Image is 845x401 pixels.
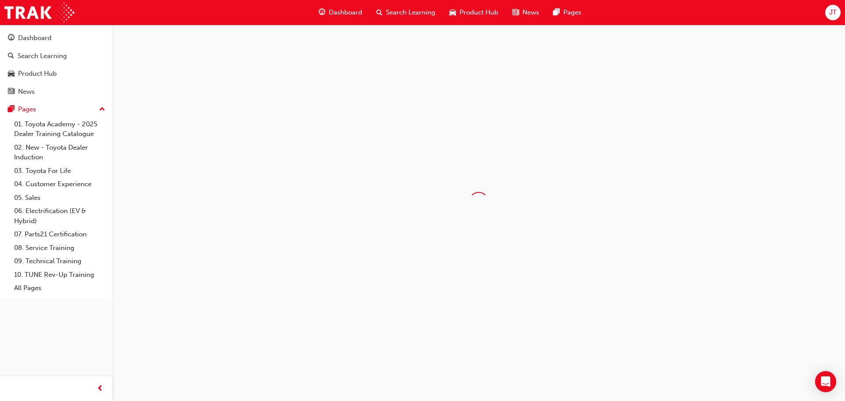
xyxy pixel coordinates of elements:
[8,88,15,96] span: news-icon
[8,52,14,60] span: search-icon
[8,106,15,114] span: pages-icon
[18,69,57,79] div: Product Hub
[329,7,362,18] span: Dashboard
[11,204,109,228] a: 06. Electrification (EV & Hybrid)
[825,5,841,20] button: JT
[4,28,109,101] button: DashboardSearch LearningProduct HubNews
[4,3,74,22] img: Trak
[4,101,109,118] button: Pages
[4,84,109,100] a: News
[11,268,109,282] a: 10. TUNE Rev-Up Training
[4,48,109,64] a: Search Learning
[11,164,109,178] a: 03. Toyota For Life
[8,34,15,42] span: guage-icon
[18,87,35,97] div: News
[546,4,588,22] a: pages-iconPages
[11,191,109,205] a: 05. Sales
[18,51,67,61] div: Search Learning
[815,371,836,392] div: Open Intercom Messenger
[11,254,109,268] a: 09. Technical Training
[11,177,109,191] a: 04. Customer Experience
[386,7,435,18] span: Search Learning
[11,141,109,164] a: 02. New - Toyota Dealer Induction
[18,33,51,43] div: Dashboard
[11,241,109,255] a: 08. Service Training
[376,7,382,18] span: search-icon
[505,4,546,22] a: news-iconNews
[563,7,581,18] span: Pages
[8,70,15,78] span: car-icon
[522,7,539,18] span: News
[18,104,36,114] div: Pages
[319,7,325,18] span: guage-icon
[829,7,837,18] span: JT
[11,228,109,241] a: 07. Parts21 Certification
[442,4,505,22] a: car-iconProduct Hub
[11,118,109,141] a: 01. Toyota Academy - 2025 Dealer Training Catalogue
[553,7,560,18] span: pages-icon
[312,4,369,22] a: guage-iconDashboard
[459,7,498,18] span: Product Hub
[369,4,442,22] a: search-iconSearch Learning
[97,383,103,394] span: prev-icon
[449,7,456,18] span: car-icon
[11,281,109,295] a: All Pages
[4,66,109,82] a: Product Hub
[512,7,519,18] span: news-icon
[4,30,109,46] a: Dashboard
[99,104,105,115] span: up-icon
